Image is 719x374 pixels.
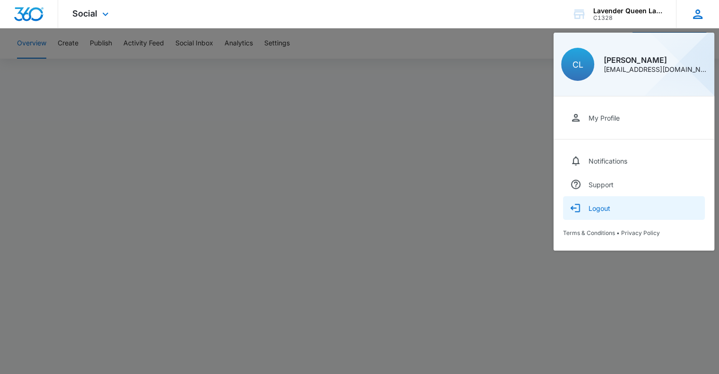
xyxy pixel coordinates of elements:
a: Support [563,173,705,196]
div: My Profile [589,114,620,122]
div: Support [589,181,614,189]
div: Logout [589,204,610,212]
div: account id [593,15,662,21]
a: My Profile [563,106,705,130]
div: Notifications [589,157,627,165]
span: CL [572,60,583,70]
span: Social [72,9,97,18]
div: • [563,229,705,236]
div: [EMAIL_ADDRESS][DOMAIN_NAME] [604,66,707,73]
button: Logout [563,196,705,220]
a: Notifications [563,149,705,173]
a: Privacy Policy [621,229,660,236]
a: Terms & Conditions [563,229,615,236]
div: [PERSON_NAME] [604,56,707,64]
div: account name [593,7,662,15]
